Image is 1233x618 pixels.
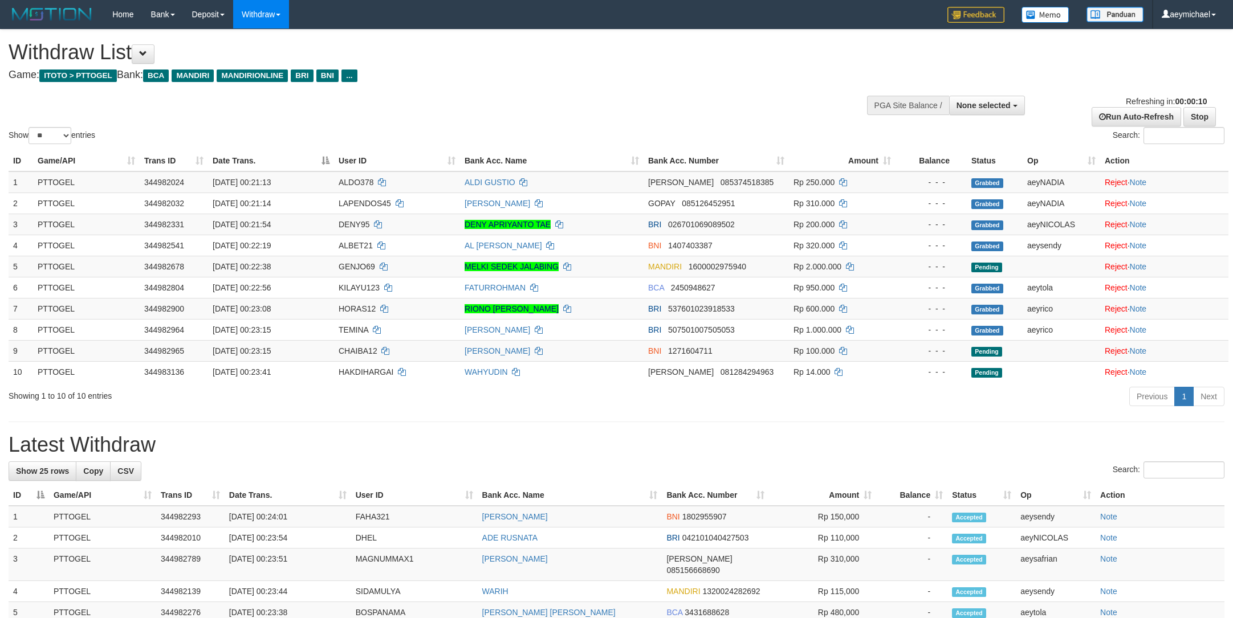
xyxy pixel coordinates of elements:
[896,150,967,171] th: Balance
[971,199,1003,209] span: Grabbed
[225,506,351,527] td: [DATE] 00:24:01
[9,214,33,235] td: 3
[1130,241,1147,250] a: Note
[16,466,69,476] span: Show 25 rows
[769,506,876,527] td: Rp 150,000
[140,150,208,171] th: Trans ID: activate to sort column ascending
[793,199,835,208] span: Rp 310.000
[1105,241,1128,250] a: Reject
[482,554,548,563] a: [PERSON_NAME]
[1016,485,1096,506] th: Op: activate to sort column ascending
[967,150,1023,171] th: Status
[1105,283,1128,292] a: Reject
[971,220,1003,230] span: Grabbed
[949,96,1025,115] button: None selected
[793,325,841,334] span: Rp 1.000.000
[721,367,774,376] span: Copy 081284294963 to clipboard
[351,549,478,581] td: MAGNUMMAX1
[1130,262,1147,271] a: Note
[1086,7,1144,22] img: panduan.png
[900,219,962,230] div: - - -
[793,304,835,313] span: Rp 600.000
[971,347,1002,357] span: Pending
[793,346,835,355] span: Rp 100.000
[1130,220,1147,229] a: Note
[9,340,33,361] td: 9
[144,346,184,355] span: 344982965
[1105,178,1128,187] a: Reject
[339,304,376,313] span: HORAS12
[213,346,271,355] span: [DATE] 00:23:15
[144,262,184,271] span: 344982678
[1174,387,1194,406] a: 1
[648,325,661,334] span: BRI
[1016,527,1096,549] td: aeyNICOLAS
[316,69,339,82] span: BNI
[339,325,368,334] span: TEMINA
[668,325,735,334] span: Copy 507501007505053 to clipboard
[144,367,184,376] span: 344983136
[1023,319,1100,340] td: aeyrico
[9,256,33,277] td: 5
[351,581,478,602] td: SIDAMULYA
[144,241,184,250] span: 344982541
[900,198,962,209] div: - - -
[49,581,156,602] td: PTTOGEL
[465,346,530,355] a: [PERSON_NAME]
[9,193,33,214] td: 2
[793,178,835,187] span: Rp 250.000
[1144,461,1224,478] input: Search:
[9,485,49,506] th: ID: activate to sort column descending
[33,214,140,235] td: PTTOGEL
[49,485,156,506] th: Game/API: activate to sort column ascending
[465,262,559,271] a: MELKI SEDEK JALABING
[1105,199,1128,208] a: Reject
[9,277,33,298] td: 6
[648,346,661,355] span: BNI
[682,199,735,208] span: Copy 085126452951 to clipboard
[339,367,393,376] span: HAKDIHARGAI
[876,581,947,602] td: -
[1126,97,1207,106] span: Refreshing in:
[769,581,876,602] td: Rp 115,000
[33,256,140,277] td: PTTOGEL
[465,367,508,376] a: WAHYUDIN
[9,127,95,144] label: Show entries
[666,554,732,563] span: [PERSON_NAME]
[668,241,713,250] span: Copy 1407403387 to clipboard
[648,367,714,376] span: [PERSON_NAME]
[339,241,373,250] span: ALBET21
[900,177,962,188] div: - - -
[213,241,271,250] span: [DATE] 00:22:19
[9,298,33,319] td: 7
[465,241,542,250] a: AL [PERSON_NAME]
[876,506,947,527] td: -
[1100,214,1228,235] td: ·
[339,283,380,292] span: KILAYU123
[217,69,288,82] span: MANDIRIONLINE
[465,199,530,208] a: [PERSON_NAME]
[876,485,947,506] th: Balance: activate to sort column ascending
[33,277,140,298] td: PTTOGEL
[143,69,169,82] span: BCA
[971,263,1002,272] span: Pending
[682,512,727,521] span: Copy 1802955907 to clipboard
[334,150,460,171] th: User ID: activate to sort column ascending
[9,319,33,340] td: 8
[339,220,369,229] span: DENY95
[1130,178,1147,187] a: Note
[1016,581,1096,602] td: aeysendy
[648,178,714,187] span: [PERSON_NAME]
[685,608,729,617] span: Copy 3431688628 to clipboard
[668,346,713,355] span: Copy 1271604711 to clipboard
[291,69,313,82] span: BRI
[769,549,876,581] td: Rp 310,000
[460,150,644,171] th: Bank Acc. Name: activate to sort column ascending
[1023,298,1100,319] td: aeyrico
[1100,533,1117,542] a: Note
[682,533,749,542] span: Copy 042101040427503 to clipboard
[900,261,962,272] div: - - -
[900,324,962,335] div: - - -
[662,485,769,506] th: Bank Acc. Number: activate to sort column ascending
[900,366,962,378] div: - - -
